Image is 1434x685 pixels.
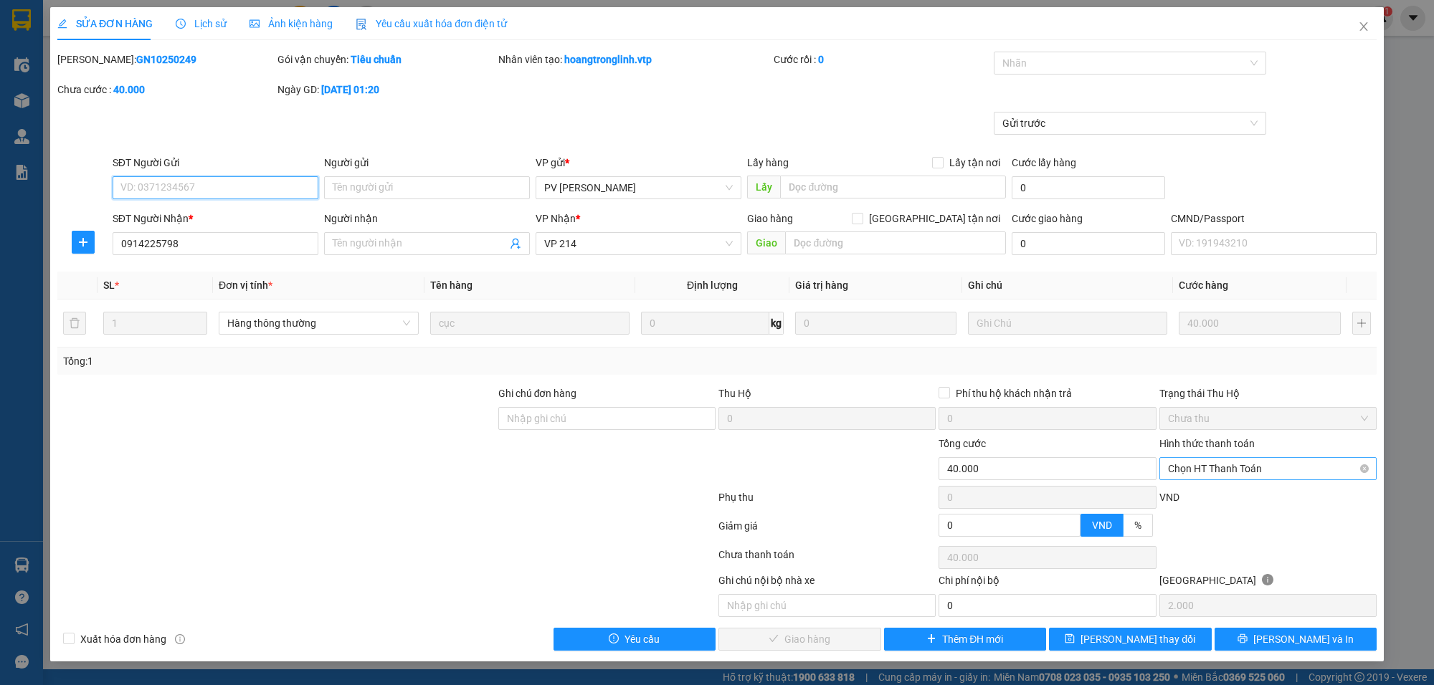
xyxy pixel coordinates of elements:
[944,155,1006,171] span: Lấy tận nơi
[718,573,936,594] div: Ghi chú nội bộ nhà xe
[219,279,272,291] span: Đơn vị tính
[544,233,733,254] span: VP 214
[926,633,936,645] span: plus
[718,628,881,651] button: checkGiao hàng
[939,573,1156,594] div: Chi phí nội bộ
[747,231,785,254] span: Giao
[544,177,733,198] span: PV Gia Nghĩa
[321,84,379,95] b: [DATE] 01:20
[75,631,172,647] span: Xuất hóa đơn hàng
[277,82,495,97] div: Ngày GD:
[57,18,153,29] span: SỬA ĐƠN HÀNG
[564,54,652,65] b: hoangtronglinh.vtp
[63,312,86,335] button: delete
[356,19,367,30] img: icon
[769,312,784,335] span: kg
[1179,312,1340,335] input: 0
[510,238,521,249] span: user-add
[625,631,660,647] span: Yêu cầu
[1352,312,1371,335] button: plus
[1262,574,1273,585] span: info-circle
[1159,492,1179,503] span: VND
[774,52,991,67] div: Cước rồi :
[136,54,196,65] b: GN10250249
[356,18,507,29] span: Yêu cầu xuất hóa đơn điện tử
[176,18,227,29] span: Lịch sử
[1358,21,1369,32] span: close
[351,54,402,65] b: Tiêu chuẩn
[609,633,619,645] span: exclamation-circle
[72,236,94,248] span: plus
[250,18,333,29] span: Ảnh kiện hàng
[1179,279,1228,291] span: Cước hàng
[1012,176,1164,199] input: Cước lấy hàng
[277,52,495,67] div: Gói vận chuyển:
[250,19,260,29] span: picture
[1238,633,1248,645] span: printer
[498,407,716,430] input: Ghi chú đơn hàng
[57,82,275,97] div: Chưa cước :
[863,211,1006,226] span: [GEOGRAPHIC_DATA] tận nơi
[1215,628,1377,651] button: printer[PERSON_NAME] và In
[1049,628,1212,651] button: save[PERSON_NAME] thay đổi
[1065,633,1075,645] span: save
[536,155,741,171] div: VP gửi
[968,312,1168,335] input: Ghi Chú
[1159,573,1377,594] div: [GEOGRAPHIC_DATA]
[818,54,824,65] b: 0
[795,279,848,291] span: Giá trị hàng
[1360,464,1369,473] span: close-circle
[780,176,1006,198] input: Dọc đường
[939,438,986,449] span: Tổng cước
[1002,112,1258,134] span: Gửi trước
[942,631,1003,647] span: Thêm ĐH mới
[1159,385,1377,401] div: Trạng thái Thu Hộ
[1159,438,1255,449] label: Hình thức thanh toán
[785,231,1006,254] input: Dọc đường
[498,52,771,67] div: Nhân viên tạo:
[1171,211,1377,226] div: CMND/Passport
[718,388,751,399] span: Thu Hộ
[72,231,95,254] button: plus
[687,279,738,291] span: Định lượng
[113,84,145,95] b: 40.000
[324,211,530,226] div: Người nhận
[950,385,1078,401] span: Phí thu hộ khách nhận trả
[175,634,185,644] span: info-circle
[747,176,780,198] span: Lấy
[1253,631,1354,647] span: [PERSON_NAME] và In
[747,213,793,224] span: Giao hàng
[717,547,937,572] div: Chưa thanh toán
[430,279,473,291] span: Tên hàng
[536,213,576,224] span: VP Nhận
[1012,232,1164,255] input: Cước giao hàng
[718,594,936,617] input: Nhập ghi chú
[1168,408,1368,429] span: Chưa thu
[57,52,275,67] div: [PERSON_NAME]:
[1012,213,1083,224] label: Cước giao hàng
[1134,519,1141,531] span: %
[1168,458,1368,479] span: Chọn HT Thanh Toán
[176,19,186,29] span: clock-circle
[717,489,937,514] div: Phụ thu
[498,388,577,399] label: Ghi chú đơn hàng
[63,353,554,369] div: Tổng: 1
[1092,519,1112,531] span: VND
[717,518,937,543] div: Giảm giá
[1081,631,1195,647] span: [PERSON_NAME] thay đổi
[103,279,115,291] span: SL
[227,312,410,334] span: Hàng thông thường
[113,211,318,226] div: SĐT Người Nhận
[57,19,67,29] span: edit
[430,312,630,335] input: VD: Bàn, Ghế
[962,272,1174,300] th: Ghi chú
[795,312,956,335] input: 0
[747,157,789,168] span: Lấy hàng
[554,628,716,651] button: exclamation-circleYêu cầu
[1344,7,1384,47] button: Close
[324,155,530,171] div: Người gửi
[113,155,318,171] div: SĐT Người Gửi
[1012,157,1076,168] label: Cước lấy hàng
[884,628,1047,651] button: plusThêm ĐH mới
